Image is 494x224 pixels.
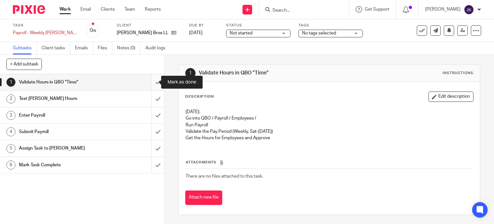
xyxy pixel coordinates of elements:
[199,70,343,76] h1: Validate Hours in QBO "Time"
[6,94,15,103] div: 2
[19,160,103,170] h1: Mark Task Complete
[6,144,15,153] div: 5
[13,23,77,28] label: Task
[75,42,93,54] a: Emails
[464,5,474,15] img: svg%3E
[185,190,222,205] button: Attach new file
[226,23,290,28] label: Status
[19,111,103,120] h1: Enter Payroll
[98,42,112,54] a: Files
[13,5,45,14] img: Pixie
[186,115,473,122] p: Go into QBO / Payroll / Employees /
[6,78,15,87] div: 1
[124,6,135,13] a: Team
[145,6,161,13] a: Reports
[117,42,141,54] a: Notes (0)
[59,6,71,13] a: Work
[6,127,15,136] div: 4
[189,31,203,35] span: [DATE]
[13,30,77,36] div: Payroll - Weekly Barlow
[90,27,96,34] div: 0
[117,30,168,36] p: [PERSON_NAME] Bros LLC
[19,77,103,87] h1: Validate Hours in QBO "Time"
[186,122,473,128] p: Run Payroll
[186,161,216,164] span: Attachments
[298,23,363,28] label: Tags
[101,6,115,13] a: Clients
[189,23,218,28] label: Due by
[19,94,103,103] h1: Text [PERSON_NAME] Hours
[6,161,15,170] div: 6
[185,94,214,99] p: Description
[302,31,336,35] span: No tags selected
[80,6,91,13] a: Email
[428,92,473,102] button: Edit description
[19,127,103,137] h1: Submit Payroll
[117,23,181,28] label: Client
[425,6,461,13] p: [PERSON_NAME]
[41,42,70,54] a: Client tasks
[19,143,103,153] h1: Assign Task to [PERSON_NAME]
[13,30,77,36] div: Payroll - Weekly [PERSON_NAME]
[186,128,473,135] p: Validate the Pay Period (Weekly, Sat-[DATE])
[93,29,96,33] small: /6
[443,71,473,76] div: Instructions
[230,31,252,35] span: Not started
[145,42,170,54] a: Audit logs
[186,109,473,115] p: [DATE]:
[186,174,263,179] span: There are no files attached to this task.
[365,7,389,12] span: Get Support
[186,135,473,141] p: Get the Hours for Employees and Approve
[272,8,330,14] input: Search
[13,42,37,54] a: Subtasks
[6,111,15,120] div: 3
[185,68,196,78] div: 1
[6,59,42,70] button: + Add subtask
